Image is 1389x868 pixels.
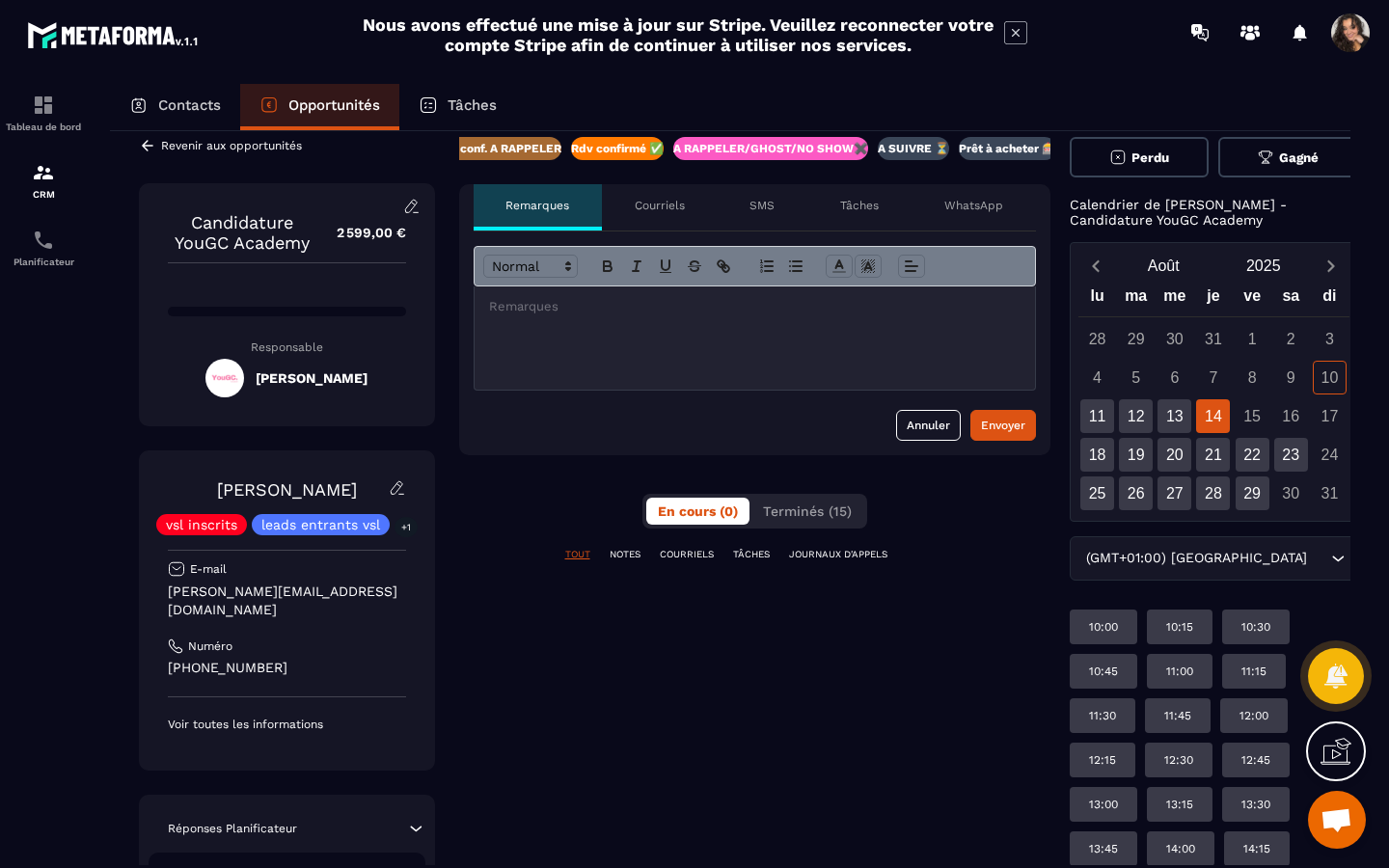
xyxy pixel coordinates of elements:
div: 31 [1313,476,1347,510]
div: 4 [1080,361,1114,394]
button: Previous month [1078,253,1114,279]
div: 3 [1313,322,1347,356]
p: Revenir aux opportunités [161,139,302,152]
p: 12:15 [1089,752,1116,768]
div: 31 [1196,322,1230,356]
p: +1 [395,517,418,537]
p: RDV à conf. A RAPPELER [423,141,561,156]
a: formationformationCRM [5,147,82,214]
div: je [1194,283,1233,316]
p: Tâches [840,198,879,213]
p: Voir toutes les informations [168,717,406,732]
div: 16 [1274,399,1308,433]
p: 12:00 [1239,708,1268,723]
div: me [1156,283,1194,316]
div: 22 [1236,438,1269,472]
div: 14 [1196,399,1230,433]
div: 11 [1080,399,1114,433]
span: Terminés (15) [763,503,852,519]
div: 28 [1196,476,1230,510]
p: Rdv confirmé ✅ [571,141,664,156]
div: ma [1117,283,1156,316]
img: logo [27,17,201,52]
div: 9 [1274,361,1308,394]
div: 7 [1196,361,1230,394]
div: 23 [1274,438,1308,472]
p: 11:45 [1164,708,1191,723]
div: 15 [1236,399,1269,433]
p: 13:00 [1089,797,1118,812]
a: Ouvrir le chat [1308,791,1366,849]
p: TÂCHES [733,548,770,561]
p: Calendrier de [PERSON_NAME] - Candidature YouGC Academy [1070,197,1358,228]
div: 1 [1236,322,1269,356]
div: lu [1078,283,1117,316]
div: 27 [1157,476,1191,510]
p: 11:15 [1241,664,1266,679]
p: [PHONE_NUMBER] [168,659,406,677]
p: Contacts [158,96,221,114]
a: schedulerschedulerPlanificateur [5,214,82,282]
div: 6 [1157,361,1191,394]
div: 19 [1119,438,1153,472]
a: formationformationTableau de bord [5,79,82,147]
p: A RAPPELER/GHOST/NO SHOW✖️ [673,141,868,156]
p: 11:00 [1166,664,1193,679]
div: 17 [1313,399,1347,433]
div: 12 [1119,399,1153,433]
p: SMS [749,198,775,213]
p: 10:45 [1089,664,1118,679]
button: Annuler [896,410,961,441]
p: WhatsApp [944,198,1003,213]
div: 30 [1157,322,1191,356]
p: E-mail [190,561,227,577]
h5: [PERSON_NAME] [256,370,368,386]
button: Open months overlay [1114,249,1214,283]
p: Tableau de bord [5,122,82,132]
div: Calendar days [1078,322,1349,510]
p: Candidature YouGC Academy [168,212,317,253]
div: 28 [1080,322,1114,356]
div: sa [1271,283,1310,316]
p: 12:30 [1164,752,1193,768]
a: Contacts [110,84,240,130]
p: 14:15 [1243,841,1270,856]
p: 11:30 [1089,708,1116,723]
p: leads entrants vsl [261,518,380,531]
p: Numéro [188,638,232,654]
div: 25 [1080,476,1114,510]
button: Envoyer [970,410,1036,441]
button: Gagné [1218,137,1358,177]
button: Next month [1314,253,1349,279]
p: A SUIVRE ⏳ [878,141,949,156]
div: 2 [1274,322,1308,356]
p: Prêt à acheter 🎰 [959,141,1056,156]
div: Calendar wrapper [1078,283,1349,510]
p: Planificateur [5,257,82,267]
p: 12:45 [1241,752,1270,768]
p: NOTES [610,548,640,561]
h2: Nous avons effectué une mise à jour sur Stripe. Veuillez reconnecter votre compte Stripe afin de ... [362,14,994,55]
p: 13:45 [1089,841,1118,856]
p: Tâches [448,96,497,114]
p: vsl inscrits [166,518,237,531]
p: 13:15 [1166,797,1193,812]
button: En cours (0) [646,498,749,525]
button: Open years overlay [1213,249,1314,283]
p: 10:00 [1089,619,1118,635]
p: COURRIELS [660,548,714,561]
span: (GMT+01:00) [GEOGRAPHIC_DATA] [1082,548,1312,569]
div: 21 [1196,438,1230,472]
p: [PERSON_NAME][EMAIL_ADDRESS][DOMAIN_NAME] [168,583,406,619]
div: 26 [1119,476,1153,510]
button: Perdu [1070,137,1210,177]
div: 29 [1236,476,1269,510]
p: 10:30 [1241,619,1270,635]
span: Gagné [1279,150,1319,165]
div: 20 [1157,438,1191,472]
div: 10 [1313,361,1347,394]
p: 13:30 [1241,797,1270,812]
div: 8 [1236,361,1269,394]
a: Opportunités [240,84,399,130]
span: Perdu [1131,150,1169,165]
